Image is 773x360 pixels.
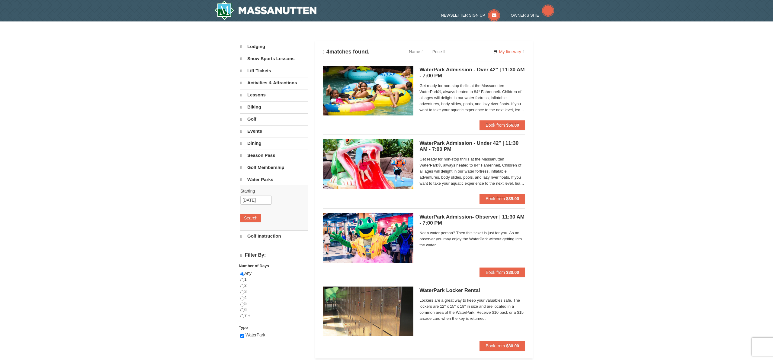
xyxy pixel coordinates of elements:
a: Price [428,46,450,58]
img: 6619917-1560-394ba125.jpg [323,66,413,115]
span: Lockers are a great way to keep your valuables safe. The lockers are 12" x 15" x 18" in size and ... [419,297,525,322]
h5: WaterPark Admission - Under 42" | 11:30 AM - 7:00 PM [419,140,525,152]
a: Lodging [240,41,308,52]
strong: $39.00 [506,196,519,201]
strong: Number of Days [239,264,269,268]
span: Book from [486,343,505,348]
strong: $30.00 [506,343,519,348]
img: Massanutten Resort Logo [214,1,316,20]
button: Book from $30.00 [480,341,525,351]
a: Dining [240,138,308,149]
a: Activities & Attractions [240,77,308,89]
span: Book from [486,270,505,275]
span: Not a water person? Then this ticket is just for you. As an observer you may enjoy the WaterPark ... [419,230,525,248]
span: Get ready for non-stop thrills at the Massanutten WaterPark®, always heated to 84° Fahrenheit. Ch... [419,83,525,113]
span: Newsletter Sign Up [441,13,485,18]
div: Any 1 2 3 4 5 6 7 + [240,271,308,325]
strong: $30.00 [506,270,519,275]
a: Biking [240,101,308,113]
img: 6619917-1570-0b90b492.jpg [323,139,413,189]
a: Water Parks [240,174,308,185]
span: Owner's Site [511,13,539,18]
a: Owner's Site [511,13,554,18]
button: Book from $39.00 [480,194,525,203]
a: Lessons [240,89,308,101]
button: Book from $30.00 [480,268,525,277]
a: Massanutten Resort [214,1,316,20]
span: WaterPark [245,332,265,337]
h5: WaterPark Locker Rental [419,287,525,294]
a: My Itinerary [489,47,528,56]
h5: WaterPark Admission- Observer | 11:30 AM - 7:00 PM [419,214,525,226]
span: Book from [486,123,505,128]
a: Golf Instruction [240,230,308,242]
a: Lift Tickets [240,65,308,76]
a: Newsletter Sign Up [441,13,500,18]
img: 6619917-1587-675fdf84.jpg [323,213,413,263]
a: Golf Membership [240,162,308,173]
strong: Type [239,325,248,330]
img: 6619917-1005-d92ad057.png [323,287,413,336]
strong: $56.00 [506,123,519,128]
a: Snow Sports Lessons [240,53,308,64]
span: Book from [486,196,505,201]
button: Search [240,214,261,222]
a: Events [240,125,308,137]
a: Name [404,46,428,58]
label: Starting [240,188,303,194]
h4: Filter By: [240,252,308,258]
a: Season Pass [240,150,308,161]
h5: WaterPark Admission - Over 42" | 11:30 AM - 7:00 PM [419,67,525,79]
button: Book from $56.00 [480,120,525,130]
a: Golf [240,113,308,125]
span: Get ready for non-stop thrills at the Massanutten WaterPark®, always heated to 84° Fahrenheit. Ch... [419,156,525,186]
